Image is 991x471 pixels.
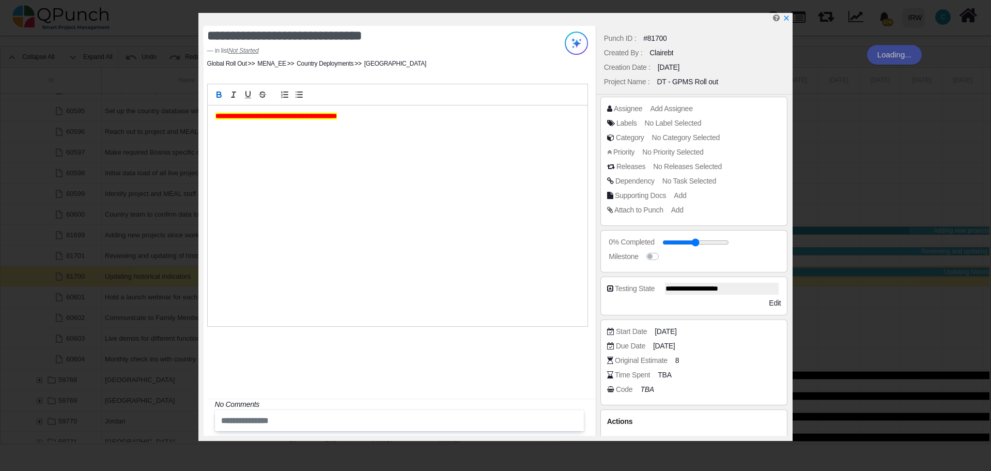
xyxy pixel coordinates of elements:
div: Creation Date : [604,62,651,73]
div: Loading... [867,45,922,65]
div: Clairebt [649,48,673,58]
span: No Category Selected [652,133,720,142]
div: Priority [613,147,634,158]
div: Start Date [616,326,647,337]
span: No Releases Selected [653,162,722,171]
span: No Priority Selected [642,148,703,156]
li: Global Roll Out [207,59,247,68]
img: Try writing with AI [565,32,588,55]
span: 8 [675,355,679,366]
div: Releases [616,161,645,172]
li: Country Deployments [286,59,354,68]
u: Not Started [228,47,259,54]
div: 0% Completed [609,237,654,248]
span: No Task Selected [662,177,716,185]
div: Assignee [614,103,642,114]
div: Due Date [616,341,645,352]
span: Actions [607,417,632,426]
span: Edit [769,299,781,307]
div: Category [616,132,644,143]
div: Attach to Punch [614,205,663,216]
i: No Comments [215,400,259,408]
div: Supporting Docs [615,190,666,201]
span: Add [674,191,686,200]
span: [DATE] [655,326,676,337]
div: Original Estimate [615,355,668,366]
div: DT - GPMS Roll out [657,77,718,87]
div: Time Spent [615,370,650,381]
span: Add Assignee [650,104,692,113]
li: [GEOGRAPHIC_DATA] [353,59,426,68]
div: [DATE] [658,62,679,73]
footer: in list [207,46,522,55]
div: Project Name : [604,77,650,87]
div: Testing State [615,283,655,294]
div: Milestone [609,251,638,262]
cite: Source Title [228,47,259,54]
i: TBA [640,385,654,393]
span: No Label Selected [645,119,702,127]
div: Dependency [615,176,655,187]
div: Labels [616,118,637,129]
span: TBA [658,370,671,381]
li: MENA_EE [247,59,286,68]
span: [DATE] [653,341,675,352]
span: Add [671,206,684,214]
div: Created By : [604,48,642,58]
div: Code [616,384,632,395]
